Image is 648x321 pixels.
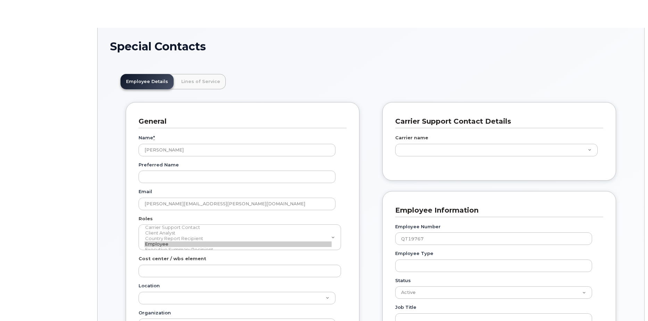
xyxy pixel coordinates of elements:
option: Executive Summary Recipient [144,247,332,253]
label: Organization [139,310,171,316]
a: Lines of Service [176,74,226,89]
h3: General [139,117,341,126]
option: Carrier Support Contact [144,225,332,230]
label: Roles [139,215,153,222]
label: Email [139,188,152,195]
h3: Employee Information [395,206,598,215]
option: Employee [144,241,332,247]
a: Employee Details [121,74,174,89]
label: Cost center / wbs element [139,255,206,262]
option: Client Analyst [144,230,332,236]
label: Employee Type [395,250,433,257]
label: Carrier name [395,134,428,141]
label: Status [395,277,411,284]
label: Employee Number [395,223,441,230]
label: Name [139,134,155,141]
label: Job Title [395,304,416,311]
option: Country Report Recipient [144,236,332,241]
abbr: required [153,135,155,140]
label: Preferred Name [139,162,179,168]
h3: Carrier Support Contact Details [395,117,598,126]
h1: Special Contacts [110,40,632,52]
label: Location [139,282,160,289]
